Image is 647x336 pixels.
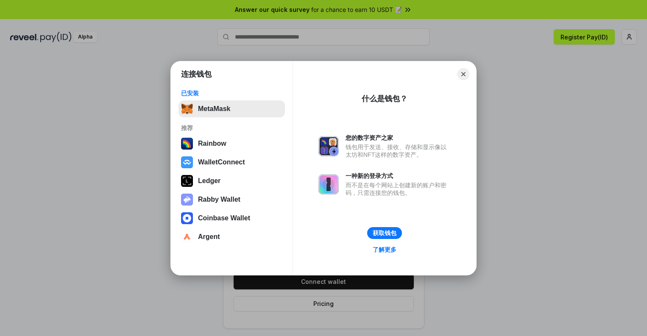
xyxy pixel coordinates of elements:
img: svg+xml,%3Csvg%20width%3D%2228%22%20height%3D%2228%22%20viewBox%3D%220%200%2028%2028%22%20fill%3D... [181,212,193,224]
div: Ledger [198,177,220,185]
button: MetaMask [178,100,285,117]
div: 推荐 [181,124,282,132]
div: Rabby Wallet [198,196,240,203]
div: 钱包用于发送、接收、存储和显示像以太坊和NFT这样的数字资产。 [346,143,451,158]
img: svg+xml,%3Csvg%20width%3D%2228%22%20height%3D%2228%22%20viewBox%3D%220%200%2028%2028%22%20fill%3D... [181,156,193,168]
img: svg+xml,%3Csvg%20width%3D%2228%22%20height%3D%2228%22%20viewBox%3D%220%200%2028%2028%22%20fill%3D... [181,231,193,243]
div: Coinbase Wallet [198,214,250,222]
div: 获取钱包 [373,229,396,237]
img: svg+xml,%3Csvg%20width%3D%22120%22%20height%3D%22120%22%20viewBox%3D%220%200%20120%20120%22%20fil... [181,138,193,150]
img: svg+xml,%3Csvg%20xmlns%3D%22http%3A%2F%2Fwww.w3.org%2F2000%2Fsvg%22%20fill%3D%22none%22%20viewBox... [318,174,339,194]
div: 您的数字资产之家 [346,134,451,142]
button: 获取钱包 [367,227,402,239]
img: svg+xml,%3Csvg%20xmlns%3D%22http%3A%2F%2Fwww.w3.org%2F2000%2Fsvg%22%20fill%3D%22none%22%20viewBox... [318,136,339,156]
div: 一种新的登录方式 [346,172,451,180]
div: MetaMask [198,105,230,113]
h1: 连接钱包 [181,69,212,79]
div: Rainbow [198,140,226,147]
div: 而不是在每个网站上创建新的账户和密码，只需连接您的钱包。 [346,181,451,197]
img: svg+xml,%3Csvg%20xmlns%3D%22http%3A%2F%2Fwww.w3.org%2F2000%2Fsvg%22%20fill%3D%22none%22%20viewBox... [181,194,193,205]
img: svg+xml,%3Csvg%20xmlns%3D%22http%3A%2F%2Fwww.w3.org%2F2000%2Fsvg%22%20width%3D%2228%22%20height%3... [181,175,193,187]
button: WalletConnect [178,154,285,171]
div: WalletConnect [198,158,245,166]
button: Close [457,68,469,80]
button: Ledger [178,172,285,189]
button: Rabby Wallet [178,191,285,208]
a: 了解更多 [368,244,402,255]
button: Argent [178,228,285,245]
img: svg+xml,%3Csvg%20fill%3D%22none%22%20height%3D%2233%22%20viewBox%3D%220%200%2035%2033%22%20width%... [181,103,193,115]
div: 什么是钱包？ [362,94,407,104]
button: Coinbase Wallet [178,210,285,227]
button: Rainbow [178,135,285,152]
div: 已安装 [181,89,282,97]
div: 了解更多 [373,246,396,253]
div: Argent [198,233,220,241]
